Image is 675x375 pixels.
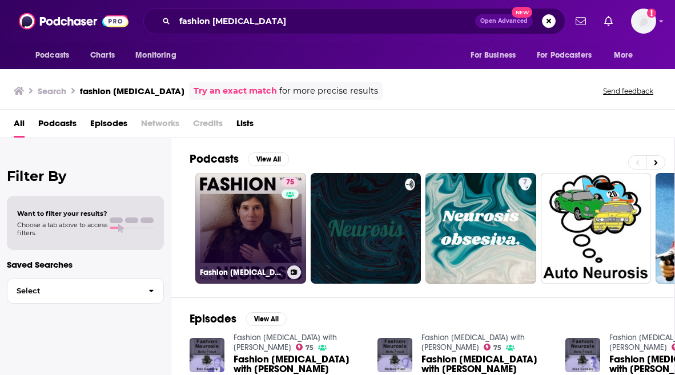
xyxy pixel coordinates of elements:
button: open menu [127,45,191,66]
a: Fashion Neurosis with Bella Freud [234,333,337,352]
a: Fashion Neurosis with Eric Cantona [234,354,364,374]
span: 75 [286,177,294,188]
a: Podcasts [38,114,77,138]
span: Logged in as Naomiumusic [631,9,656,34]
a: Fashion Neurosis with Stefano Pilati [421,354,552,374]
p: Saved Searches [7,259,164,270]
img: Fashion Neurosis with Stefano Pilati [377,338,412,373]
button: View All [248,152,289,166]
button: Send feedback [600,86,657,96]
a: 75Fashion [MEDICAL_DATA] with [PERSON_NAME] [195,173,306,284]
a: Fashion Neurosis with Bella Freud [421,333,525,352]
span: Fashion [MEDICAL_DATA] with [PERSON_NAME] [234,354,364,374]
h3: Fashion [MEDICAL_DATA] with [PERSON_NAME] [200,268,283,277]
button: open menu [463,45,530,66]
div: Search podcasts, credits, & more... [143,8,565,34]
span: 7 [523,177,527,188]
span: For Podcasters [537,47,592,63]
a: 75 [296,344,314,350]
span: Credits [193,114,223,138]
svg: Add a profile image [647,9,656,18]
h2: Episodes [190,312,236,326]
a: Lists [236,114,254,138]
button: open menu [529,45,608,66]
button: open menu [27,45,84,66]
span: Choose a tab above to access filters. [17,221,107,237]
img: Fashion Neurosis with Eric Cantona [190,338,224,373]
span: Open Advanced [480,18,528,24]
h3: Search [38,86,66,96]
button: Show profile menu [631,9,656,34]
span: Monitoring [135,47,176,63]
button: Open AdvancedNew [475,14,533,28]
span: Podcasts [35,47,69,63]
img: User Profile [631,9,656,34]
span: for more precise results [279,84,378,98]
span: 75 [306,345,314,350]
span: More [614,47,633,63]
span: Select [7,287,139,295]
a: PodcastsView All [190,152,289,166]
span: New [512,7,532,18]
input: Search podcasts, credits, & more... [175,12,475,30]
a: Charts [83,45,122,66]
span: 75 [493,345,501,350]
span: For Business [471,47,516,63]
a: 75 [484,344,502,350]
h3: fashion [MEDICAL_DATA] [80,86,184,96]
a: 75 [282,178,299,187]
h2: Podcasts [190,152,239,166]
span: Fashion [MEDICAL_DATA] with [PERSON_NAME] [421,354,552,374]
a: Show notifications dropdown [571,11,590,31]
img: Podchaser - Follow, Share and Rate Podcasts [19,10,128,32]
button: Select [7,278,164,304]
a: Show notifications dropdown [600,11,617,31]
h2: Filter By [7,168,164,184]
img: Fashion Neurosis with Alex Consani [565,338,600,373]
a: EpisodesView All [190,312,287,326]
a: 7 [425,173,536,284]
a: Try an exact match [194,84,277,98]
button: open menu [606,45,648,66]
a: Episodes [90,114,127,138]
span: Charts [90,47,115,63]
button: View All [246,312,287,326]
span: Want to filter your results? [17,209,107,217]
span: Networks [141,114,179,138]
a: All [14,114,25,138]
a: 7 [519,178,532,187]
